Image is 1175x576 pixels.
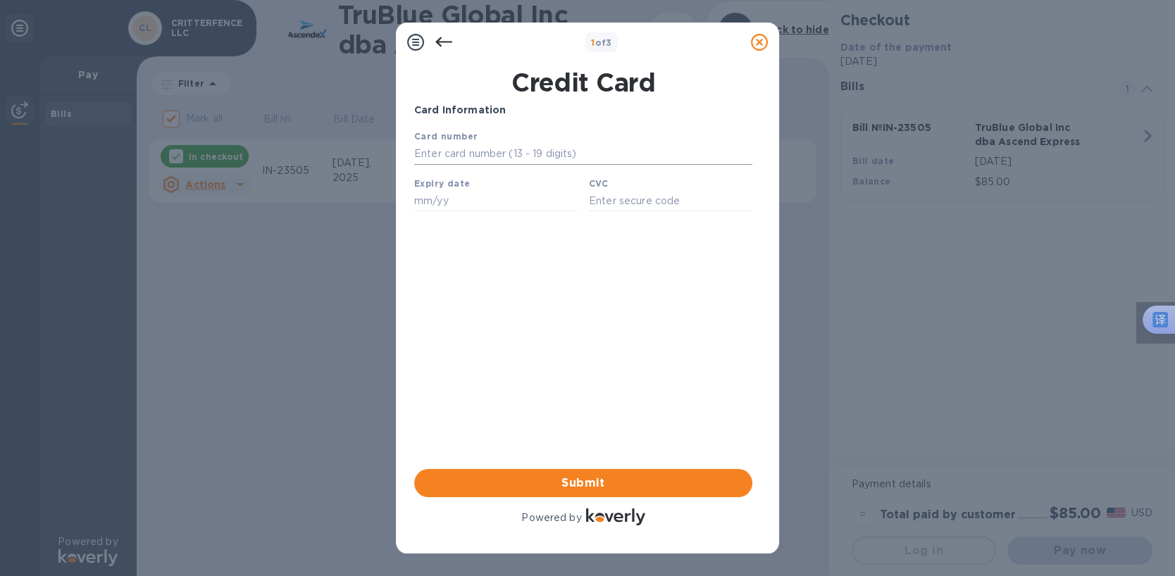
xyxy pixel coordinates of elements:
[414,469,752,497] button: Submit
[414,129,752,213] iframe: Your browser does not support iframes
[591,37,612,48] b: of 3
[591,37,595,48] span: 1
[586,508,645,525] img: Logo
[425,475,741,492] span: Submit
[521,511,581,525] p: Powered by
[409,68,758,97] h1: Credit Card
[414,104,506,115] b: Card Information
